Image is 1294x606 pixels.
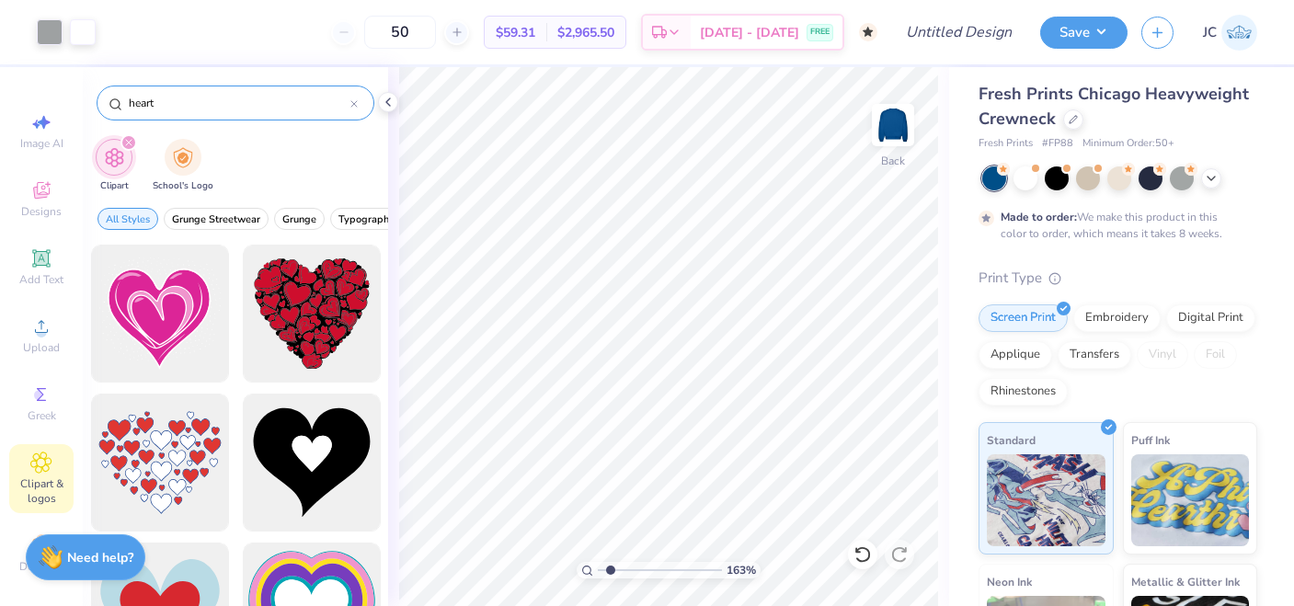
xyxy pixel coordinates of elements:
div: Foil [1194,341,1237,369]
button: filter button [96,139,132,193]
span: JC [1203,22,1217,43]
input: Untitled Design [891,14,1026,51]
button: filter button [153,139,213,193]
span: Clipart [100,179,129,193]
span: All Styles [106,212,150,226]
span: FREE [810,26,830,39]
span: Standard [987,430,1036,450]
button: filter button [97,208,158,230]
img: Standard [987,454,1105,546]
span: Upload [23,340,60,355]
span: Grunge Streetwear [172,212,260,226]
span: Fresh Prints Chicago Heavyweight Crewneck [979,83,1249,130]
div: Embroidery [1073,304,1161,332]
span: Decorate [19,559,63,574]
div: filter for Clipart [96,139,132,193]
span: Typography [338,212,395,226]
div: Back [881,153,905,169]
span: 163 % [727,562,756,578]
span: Puff Ink [1131,430,1170,450]
span: Metallic & Glitter Ink [1131,572,1240,591]
div: filter for School's Logo [153,139,213,193]
span: $2,965.50 [557,23,614,42]
img: Clipart Image [104,147,125,168]
div: Vinyl [1137,341,1188,369]
span: Greek [28,408,56,423]
span: Designs [21,204,62,219]
input: Try "Stars" [127,94,350,112]
a: JC [1203,15,1257,51]
div: Digital Print [1166,304,1255,332]
img: Back [875,107,911,143]
button: filter button [274,208,325,230]
span: Add Text [19,272,63,287]
span: $59.31 [496,23,535,42]
button: filter button [164,208,269,230]
span: School's Logo [153,179,213,193]
span: Neon Ink [987,572,1032,591]
strong: Need help? [67,549,133,566]
div: Screen Print [979,304,1068,332]
span: [DATE] - [DATE] [700,23,799,42]
div: Applique [979,341,1052,369]
button: Save [1040,17,1128,49]
img: School's Logo Image [173,147,193,168]
span: # FP88 [1042,136,1073,152]
span: Clipart & logos [9,476,74,506]
div: We make this product in this color to order, which means it takes 8 weeks. [1001,209,1227,242]
img: Puff Ink [1131,454,1250,546]
input: – – [364,16,436,49]
strong: Made to order: [1001,210,1077,224]
span: Grunge [282,212,316,226]
div: Print Type [979,268,1257,289]
span: Minimum Order: 50 + [1082,136,1174,152]
span: Fresh Prints [979,136,1033,152]
img: Jack Chodkowski [1221,15,1257,51]
button: filter button [330,208,403,230]
span: Image AI [20,136,63,151]
div: Rhinestones [979,378,1068,406]
div: Transfers [1058,341,1131,369]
